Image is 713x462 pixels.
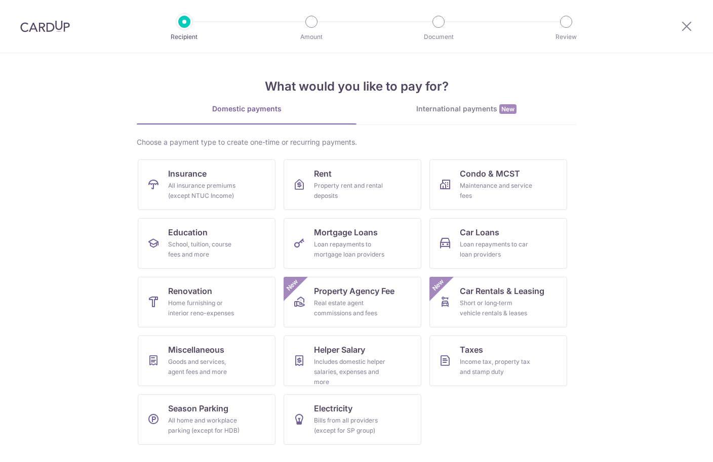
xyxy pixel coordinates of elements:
span: Car Loans [460,226,499,238]
a: Car Rentals & LeasingShort or long‑term vehicle rentals & leasesNew [429,277,567,327]
p: Recipient [147,32,222,42]
span: New [430,277,447,293]
span: New [499,104,517,114]
span: Miscellaneous [168,344,224,356]
p: Document [401,32,476,42]
a: Property Agency FeeReal estate agent commissions and feesNew [284,277,421,327]
div: Includes domestic helper salaries, expenses and more [314,357,387,387]
a: Helper SalaryIncludes domestic helper salaries, expenses and more [284,335,421,386]
span: Education [168,226,208,238]
span: Car Rentals & Leasing [460,285,544,297]
span: Helper Salary [314,344,365,356]
div: Choose a payment type to create one-time or recurring payments. [137,137,576,147]
div: All insurance premiums (except NTUC Income) [168,181,241,201]
div: School, tuition, course fees and more [168,239,241,260]
a: TaxesIncome tax, property tax and stamp duty [429,335,567,386]
span: Electricity [314,402,352,414]
h4: What would you like to pay for? [137,77,576,96]
span: Property Agency Fee [314,285,394,297]
span: New [284,277,301,293]
div: International payments [356,104,576,114]
span: Insurance [168,167,207,180]
p: Review [529,32,604,42]
a: Season ParkingAll home and workplace parking (except for HDB) [138,394,275,445]
a: RenovationHome furnishing or interior reno-expenses [138,277,275,327]
a: InsuranceAll insurance premiums (except NTUC Income) [138,159,275,210]
a: ElectricityBills from all providers (except for SP group) [284,394,421,445]
div: Real estate agent commissions and fees [314,298,387,318]
span: Renovation [168,285,212,297]
div: Loan repayments to car loan providers [460,239,533,260]
img: CardUp [20,20,70,32]
div: Property rent and rental deposits [314,181,387,201]
div: Loan repayments to mortgage loan providers [314,239,387,260]
span: Condo & MCST [460,167,520,180]
a: RentProperty rent and rental deposits [284,159,421,210]
div: Income tax, property tax and stamp duty [460,357,533,377]
a: MiscellaneousGoods and services, agent fees and more [138,335,275,386]
a: Condo & MCSTMaintenance and service fees [429,159,567,210]
div: Home furnishing or interior reno-expenses [168,298,241,318]
div: Goods and services, agent fees and more [168,357,241,377]
a: Car LoansLoan repayments to car loan providers [429,218,567,269]
div: Short or long‑term vehicle rentals & leases [460,298,533,318]
span: Mortgage Loans [314,226,378,238]
span: Season Parking [168,402,228,414]
div: Maintenance and service fees [460,181,533,201]
div: Domestic payments [137,104,356,114]
div: Bills from all providers (except for SP group) [314,415,387,436]
iframe: Opens a widget where you can find more information [648,432,703,457]
div: All home and workplace parking (except for HDB) [168,415,241,436]
p: Amount [274,32,349,42]
span: Taxes [460,344,483,356]
a: Mortgage LoansLoan repayments to mortgage loan providers [284,218,421,269]
a: EducationSchool, tuition, course fees and more [138,218,275,269]
span: Rent [314,167,332,180]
